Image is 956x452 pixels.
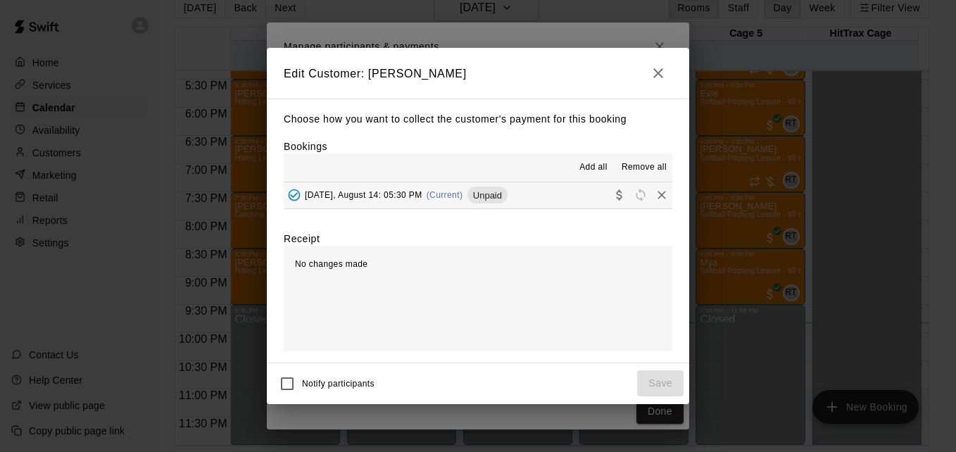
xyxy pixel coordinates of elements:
span: Remove all [622,161,667,175]
label: Receipt [284,232,320,246]
button: Add all [571,156,616,179]
label: Bookings [284,141,327,152]
span: Add all [579,161,608,175]
span: [DATE], August 14: 05:30 PM [305,190,422,200]
span: No changes made [295,259,367,269]
span: Unpaid [467,190,508,201]
span: Notify participants [302,379,375,389]
span: Remove [651,189,672,200]
button: Added - Collect Payment[DATE], August 14: 05:30 PM(Current)UnpaidCollect paymentRescheduleRemove [284,182,672,208]
span: (Current) [427,190,463,200]
button: Remove all [616,156,672,179]
span: Reschedule [630,189,651,200]
h2: Edit Customer: [PERSON_NAME] [267,48,689,99]
span: Collect payment [609,189,630,200]
button: Added - Collect Payment [284,184,305,206]
p: Choose how you want to collect the customer's payment for this booking [284,111,672,128]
